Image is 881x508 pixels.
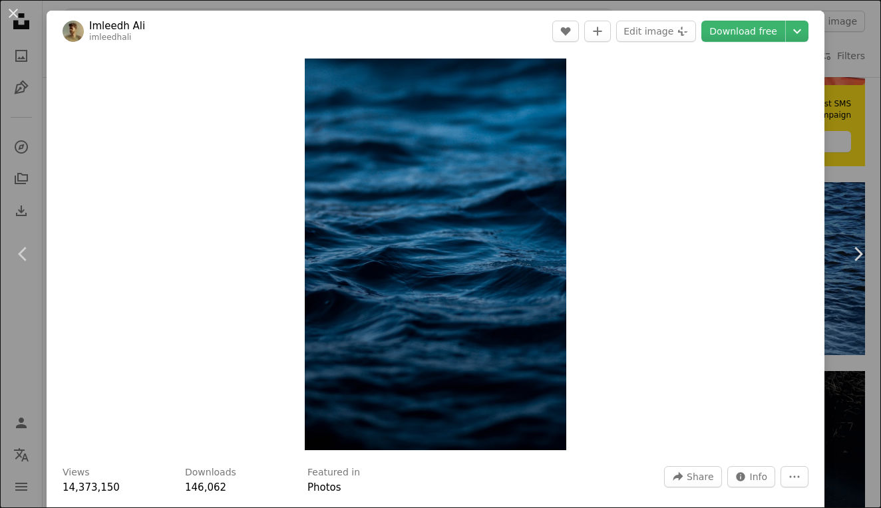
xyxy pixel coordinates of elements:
a: Photos [307,481,341,493]
span: 14,373,150 [63,481,120,493]
h3: Views [63,466,90,479]
img: Go to Imleedh Ali's profile [63,21,84,42]
button: Zoom in on this image [305,59,566,450]
button: Share this image [664,466,721,487]
button: Like [552,21,579,42]
button: Stats about this image [727,466,776,487]
a: imleedhali [89,33,132,42]
span: Share [687,467,713,487]
a: Imleedh Ali [89,19,145,33]
button: Choose download size [786,21,808,42]
a: Download free [701,21,785,42]
button: More Actions [781,466,808,487]
a: Next [834,190,881,318]
button: Edit image [616,21,696,42]
img: time-lapse photography of blue sea [305,59,566,450]
span: 146,062 [185,481,226,493]
h3: Featured in [307,466,360,479]
span: Info [750,467,768,487]
button: Add to Collection [584,21,611,42]
h3: Downloads [185,466,236,479]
